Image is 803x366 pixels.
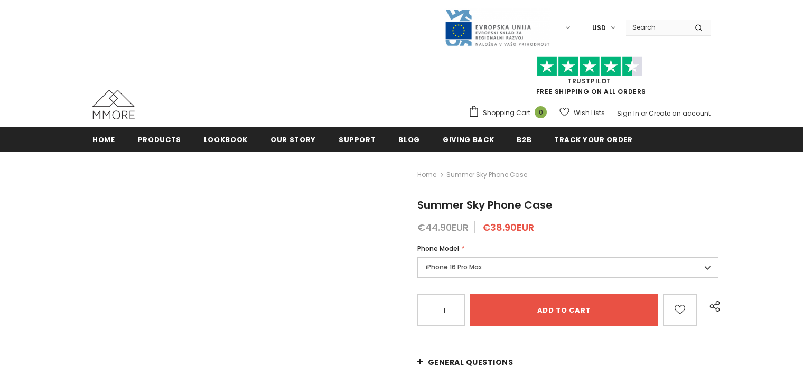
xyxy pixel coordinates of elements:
span: Products [138,135,181,145]
span: Track your order [554,135,632,145]
a: Home [417,168,436,181]
a: Lookbook [204,127,248,151]
img: Javni Razpis [444,8,550,47]
a: Trustpilot [567,77,611,86]
span: €44.90EUR [417,221,469,234]
a: Track your order [554,127,632,151]
a: Home [92,127,115,151]
span: 0 [535,106,547,118]
a: Giving back [443,127,494,151]
span: support [339,135,376,145]
img: MMORE Cases [92,90,135,119]
img: Trust Pilot Stars [537,56,642,77]
span: or [641,109,647,118]
a: Shopping Cart 0 [468,105,552,121]
span: B2B [517,135,531,145]
span: Shopping Cart [483,108,530,118]
a: B2B [517,127,531,151]
span: Wish Lists [574,108,605,118]
span: Phone Model [417,244,459,253]
span: Home [92,135,115,145]
span: USD [592,23,606,33]
a: Blog [398,127,420,151]
a: Javni Razpis [444,23,550,32]
span: Giving back [443,135,494,145]
label: iPhone 16 Pro Max [417,257,718,278]
span: Lookbook [204,135,248,145]
a: Sign In [617,109,639,118]
span: €38.90EUR [482,221,534,234]
input: Add to cart [470,294,658,326]
a: Create an account [649,109,711,118]
span: Our Story [270,135,316,145]
span: FREE SHIPPING ON ALL ORDERS [468,61,711,96]
a: Our Story [270,127,316,151]
span: Blog [398,135,420,145]
a: support [339,127,376,151]
a: Wish Lists [559,104,605,122]
span: Summer Sky Phone Case [417,198,553,212]
a: Products [138,127,181,151]
input: Search Site [626,20,687,35]
span: Summer Sky Phone Case [446,168,527,181]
